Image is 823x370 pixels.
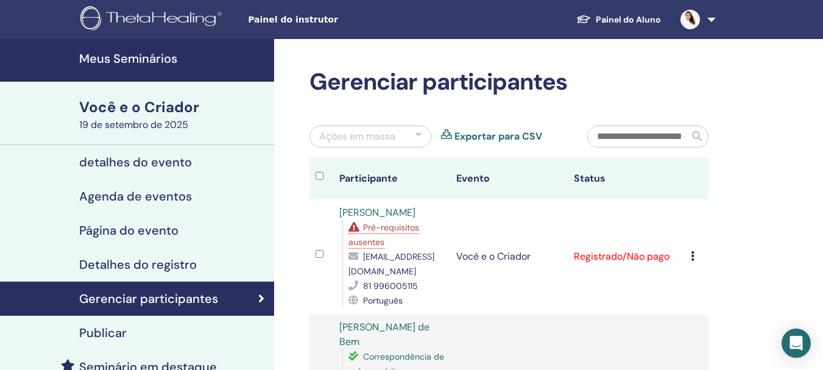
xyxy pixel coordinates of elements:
[339,206,415,219] a: [PERSON_NAME]
[596,14,661,25] font: Painel do Aluno
[79,118,188,131] font: 19 de setembro de 2025
[79,257,197,272] font: Detalhes do registro
[567,8,671,31] a: Painel do Aluno
[348,251,434,277] font: [EMAIL_ADDRESS][DOMAIN_NAME]
[309,66,567,97] font: Gerenciar participantes
[79,98,199,116] font: Você e o Criador
[454,129,542,144] a: Exportar para CSV
[79,154,192,170] font: detalhes do evento
[454,130,542,143] font: Exportar para CSV
[248,15,338,24] font: Painel do instrutor
[680,10,700,29] img: default.jpg
[782,329,811,358] div: Abra o Intercom Messenger
[574,172,606,185] font: Status
[79,325,127,341] font: Publicar
[348,222,419,247] font: Pré-requisitos ausentes
[456,172,490,185] font: Evento
[456,250,531,263] font: Você e o Criador
[80,6,226,34] img: logo.png
[363,295,403,306] font: Português
[79,291,218,307] font: Gerenciar participantes
[363,280,418,291] font: 81 996005115
[79,51,177,66] font: Meus Seminários
[72,97,274,132] a: Você e o Criador19 de setembro de 2025
[79,188,192,204] font: Agenda de eventos
[339,321,429,348] a: [PERSON_NAME] de Bem
[339,172,398,185] font: Participante
[79,222,178,238] font: Página do evento
[576,14,591,24] img: graduation-cap-white.svg
[319,130,395,143] font: Ações em massa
